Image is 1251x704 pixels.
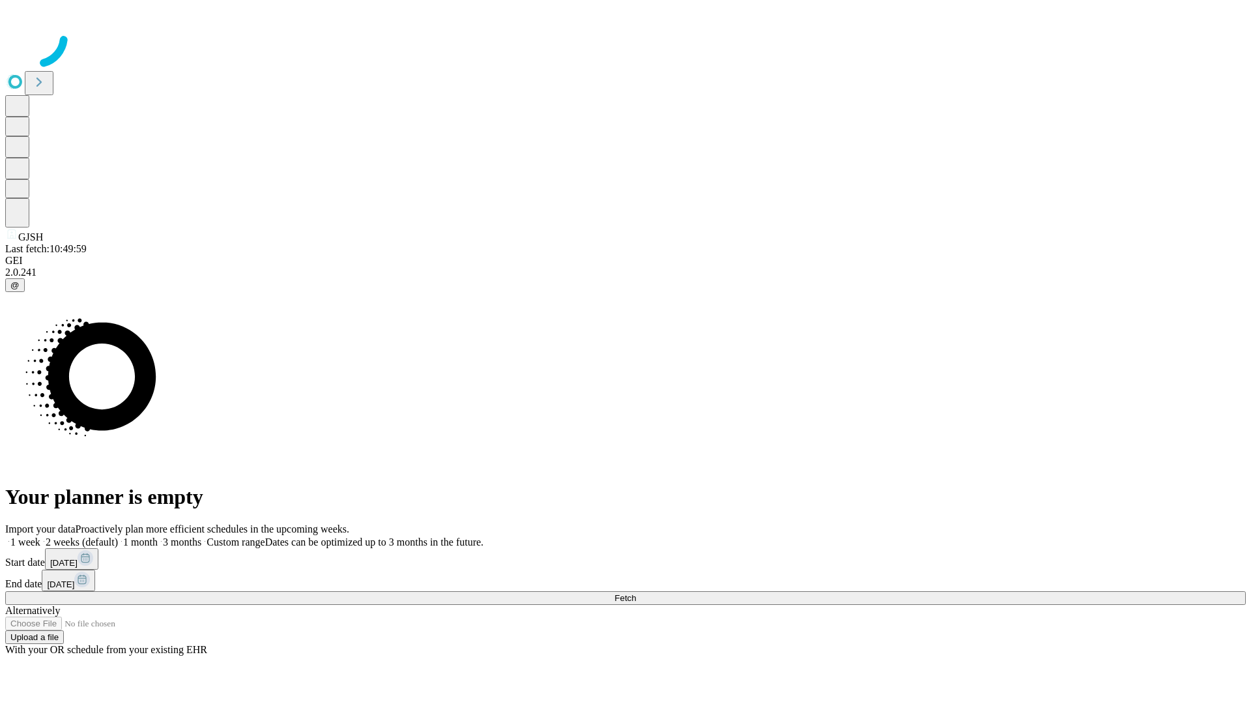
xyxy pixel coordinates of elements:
[614,593,636,603] span: Fetch
[18,231,43,242] span: GJSH
[5,630,64,644] button: Upload a file
[207,536,265,548] span: Custom range
[163,536,201,548] span: 3 months
[5,591,1246,605] button: Fetch
[50,558,78,568] span: [DATE]
[5,255,1246,267] div: GEI
[10,280,20,290] span: @
[45,548,98,570] button: [DATE]
[265,536,483,548] span: Dates can be optimized up to 3 months in the future.
[5,570,1246,591] div: End date
[5,278,25,292] button: @
[42,570,95,591] button: [DATE]
[5,523,76,535] span: Import your data
[76,523,349,535] span: Proactively plan more efficient schedules in the upcoming weeks.
[5,548,1246,570] div: Start date
[5,485,1246,509] h1: Your planner is empty
[5,267,1246,278] div: 2.0.241
[10,536,40,548] span: 1 week
[46,536,118,548] span: 2 weeks (default)
[5,243,87,254] span: Last fetch: 10:49:59
[123,536,158,548] span: 1 month
[5,644,207,655] span: With your OR schedule from your existing EHR
[5,605,60,616] span: Alternatively
[47,579,74,589] span: [DATE]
